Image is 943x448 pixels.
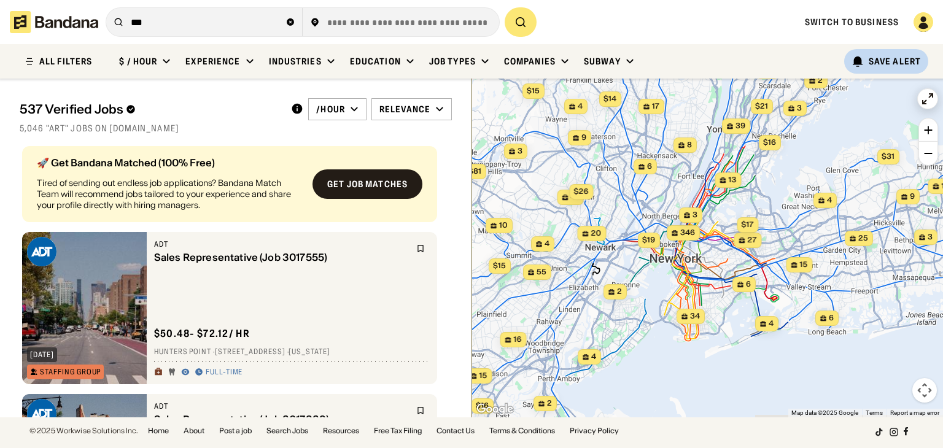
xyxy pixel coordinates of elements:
[797,103,802,114] span: 3
[818,75,823,86] span: 2
[29,427,138,434] div: © 2025 Workwise Solutions Inc.
[547,398,552,409] span: 2
[890,409,939,416] a: Report a map error
[40,368,101,376] div: Staffing Group
[468,166,481,176] span: $81
[647,161,652,172] span: 6
[20,141,452,417] div: grid
[154,347,430,357] div: Hunters Point · [STREET_ADDRESS] · [US_STATE]
[154,401,409,411] div: ADT
[266,427,308,434] a: Search Jobs
[316,104,345,115] div: /hour
[185,56,240,67] div: Experience
[374,427,422,434] a: Free Tax Filing
[742,220,754,229] span: $17
[206,368,243,377] div: Full-time
[869,56,921,67] div: Save Alert
[735,121,745,131] span: 39
[574,187,589,196] span: $26
[27,237,56,266] img: ADT logo
[866,409,883,416] a: Terms (opens in new tab)
[805,17,899,28] a: Switch to Business
[746,279,751,290] span: 6
[219,427,252,434] a: Post a job
[119,56,157,67] div: $ / hour
[518,146,522,156] span: 3
[39,57,92,66] div: ALL FILTERS
[323,427,359,434] a: Resources
[499,220,508,231] span: 10
[578,101,583,112] span: 4
[527,86,540,95] span: $15
[693,210,697,220] span: 3
[479,371,487,381] span: 15
[827,195,832,206] span: 4
[37,158,303,168] div: 🚀 Get Bandana Matched (100% Free)
[10,11,98,33] img: Bandana logotype
[912,378,937,403] button: Map camera controls
[729,175,737,185] span: 13
[584,56,621,67] div: Subway
[591,228,602,239] span: 20
[769,319,774,329] span: 4
[27,399,56,428] img: ADT logo
[154,327,250,340] div: $ 50.48 - $72.12 / hr
[475,401,515,417] img: Google
[882,152,894,161] span: $31
[327,180,408,188] div: Get job matches
[910,191,915,202] span: 9
[642,235,655,244] span: $19
[791,409,858,416] span: Map data ©2025 Google
[514,334,522,345] span: 16
[545,239,549,249] span: 4
[489,427,555,434] a: Terms & Conditions
[829,313,834,323] span: 6
[429,56,476,67] div: Job Types
[475,401,515,417] a: Open this area in Google Maps (opens a new window)
[603,94,616,103] span: $14
[858,233,868,244] span: 25
[148,427,169,434] a: Home
[20,123,452,134] div: 5,046 "art" jobs on [DOMAIN_NAME]
[37,177,303,211] div: Tired of sending out endless job applications? Bandana Match Team will recommend jobs tailored to...
[493,261,506,270] span: $15
[269,56,322,67] div: Industries
[379,104,430,115] div: Relevance
[20,102,281,117] div: 537 Verified Jobs
[437,427,475,434] a: Contact Us
[928,232,933,242] span: 3
[748,235,757,245] span: 27
[763,137,776,147] span: $16
[30,351,54,358] div: [DATE]
[154,414,409,425] div: Sales Representative (Job 3017838)
[570,427,619,434] a: Privacy Policy
[800,260,808,270] span: 15
[581,133,586,143] span: 9
[591,352,596,362] span: 4
[184,427,204,434] a: About
[687,140,692,150] span: 8
[537,267,546,277] span: 55
[154,252,409,263] div: Sales Representative (Job 3017555)
[680,228,695,238] span: 346
[755,101,768,110] span: $21
[652,101,659,112] span: 17
[617,287,622,297] span: 2
[690,311,700,322] span: 34
[350,56,401,67] div: Education
[504,56,556,67] div: Companies
[154,239,409,249] div: ADT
